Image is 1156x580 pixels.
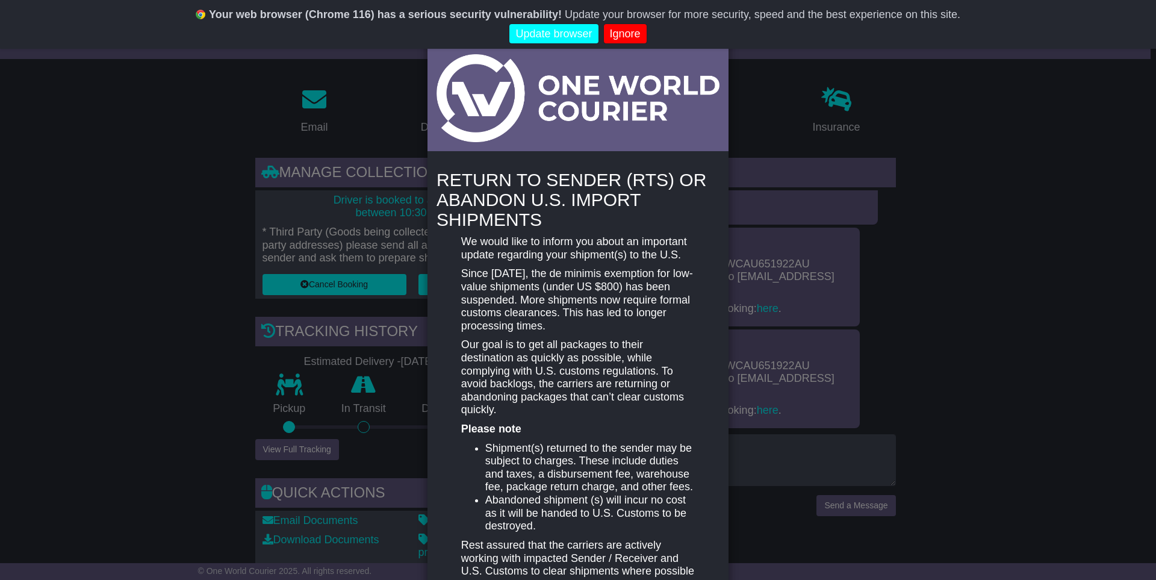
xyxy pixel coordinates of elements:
[461,235,695,261] p: We would like to inform you about an important update regarding your shipment(s) to the U.S.
[604,24,647,44] a: Ignore
[461,338,695,417] p: Our goal is to get all packages to their destination as quickly as possible, while complying with...
[461,267,695,332] p: Since [DATE], the de minimis exemption for low-value shipments (under US $800) has been suspended...
[437,54,719,142] img: Light
[485,442,695,494] li: Shipment(s) returned to the sender may be subject to charges. These include duties and taxes, a d...
[437,170,719,229] h4: RETURN TO SENDER (RTS) OR ABANDON U.S. IMPORT SHIPMENTS
[209,8,562,20] b: Your web browser (Chrome 116) has a serious security vulnerability!
[485,494,695,533] li: Abandoned shipment (s) will incur no cost as it will be handed to U.S. Customs to be destroyed.
[565,8,960,20] span: Update your browser for more security, speed and the best experience on this site.
[461,423,521,435] strong: Please note
[509,24,598,44] a: Update browser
